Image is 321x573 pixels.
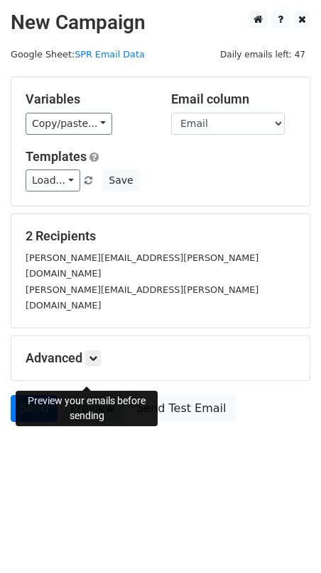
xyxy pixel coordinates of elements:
iframe: Chat Widget [250,505,321,573]
h5: 2 Recipients [26,228,295,244]
small: [PERSON_NAME][EMAIL_ADDRESS][PERSON_NAME][DOMAIN_NAME] [26,284,259,311]
h5: Variables [26,91,150,107]
a: Send [11,395,58,422]
div: Tiện ích trò chuyện [250,505,321,573]
span: Daily emails left: 47 [215,47,310,62]
small: [PERSON_NAME][EMAIL_ADDRESS][PERSON_NAME][DOMAIN_NAME] [26,252,259,279]
a: Templates [26,149,87,164]
small: Google Sheet: [11,49,145,60]
h2: New Campaign [11,11,310,35]
a: Send Test Email [127,395,235,422]
div: Preview your emails before sending [16,391,158,426]
a: Load... [26,169,80,191]
h5: Email column [171,91,295,107]
a: Daily emails left: 47 [215,49,310,60]
button: Save [102,169,139,191]
a: SPR Email Data [75,49,145,60]
a: Copy/paste... [26,113,112,135]
h5: Advanced [26,350,295,366]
